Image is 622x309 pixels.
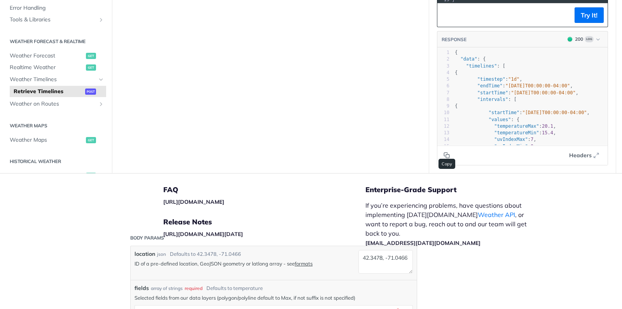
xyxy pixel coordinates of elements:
div: 2 [437,56,449,62]
span: "uvIndexMax" [494,137,528,142]
span: { [455,50,458,55]
span: : , [455,110,590,115]
a: Tools & LibrariesShow subpages for Tools & Libraries [6,14,106,26]
span: "temperatureMin" [494,130,539,135]
a: Weather Recent Historyget [6,170,106,182]
span: { [455,69,458,75]
div: 12 [437,123,449,129]
a: Weather API [478,211,515,219]
span: Log [585,36,594,42]
span: "[DATE]T00:00:00-04:00" [505,83,570,89]
div: 200 [575,36,583,43]
div: 15 [437,143,449,149]
span: "uvIndexMin" [494,143,528,149]
span: : [ [455,63,505,68]
span: get [86,64,96,71]
span: "timelines" [466,63,497,68]
label: location [135,250,155,258]
div: 1 [437,49,449,56]
span: Error Handling [10,4,104,12]
button: RESPONSE [441,35,467,43]
a: [EMAIL_ADDRESS][DATE][DOMAIN_NAME] [365,240,480,247]
span: "1d" [508,76,519,82]
div: 6 [437,83,449,89]
button: Try It! [575,7,604,23]
span: "data" [460,56,477,62]
button: Copy to clipboard [441,9,452,21]
span: "startTime" [477,90,508,95]
span: "values" [489,116,511,122]
a: Realtime Weatherget [6,62,106,73]
span: 15.4 [542,130,553,135]
span: Headers [569,151,592,159]
div: json [157,251,166,258]
h2: Weather Forecast & realtime [6,38,106,45]
span: Weather Recent History [10,172,84,180]
span: get [86,52,96,59]
a: Retrieve Timelinespost [10,85,106,97]
div: 13 [437,130,449,136]
button: Hide subpages for Weather Timelines [98,76,104,83]
span: 200 [568,37,572,42]
span: : , [455,137,536,142]
div: Defaults to 42.3478, -71.0466 [170,250,241,258]
span: : , [455,76,522,82]
div: 8 [437,96,449,102]
a: Weather Forecastget [6,50,106,61]
span: 20.1 [542,123,553,128]
div: 11 [437,116,449,123]
span: get [86,173,96,179]
div: 4 [437,69,449,76]
div: 5 [437,76,449,83]
span: Weather Forecast [10,52,84,59]
div: 7 [437,89,449,96]
p: Selected fields from our data layers (polygon/polyline default to Max, if not suffix is not speci... [135,294,413,301]
a: Weather Mapsget [6,134,106,146]
span: : [455,143,533,149]
span: : [ [455,96,517,102]
span: : , [455,123,556,128]
div: 10 [437,109,449,116]
div: Defaults to temperature [206,285,263,292]
button: 200200Log [564,35,604,43]
p: ID of a pre-defined location, GeoJSON geometry or latlong array - see [135,260,355,267]
span: : { [455,116,519,122]
textarea: 42.3478, -71.0466 [358,250,413,274]
p: If you’re experiencing problems, have questions about implementing [DATE][DOMAIN_NAME] , or want ... [365,201,535,247]
span: post [85,88,96,94]
div: 14 [437,136,449,143]
span: Tools & Libraries [10,16,96,24]
span: get [86,137,96,143]
span: fields [135,284,149,292]
div: array of strings [151,285,183,292]
span: { [455,103,458,109]
a: formats [295,260,313,267]
span: "[DATE]T00:00:00-04:00" [511,90,576,95]
span: 0 [531,143,533,149]
h5: Enterprise-Grade Support [365,185,547,194]
span: Weather on Routes [10,100,96,108]
span: 7 [531,137,533,142]
button: Show subpages for Weather on Routes [98,101,104,107]
span: Retrieve Timelines [14,87,83,95]
div: 3 [437,62,449,69]
div: required [185,285,203,292]
span: : { [455,56,486,62]
span: Realtime Weather [10,64,84,71]
span: Weather Timelines [10,76,96,83]
button: Headers [565,149,604,161]
span: Weather Maps [10,136,84,144]
div: 9 [437,103,449,109]
div: Body Params [130,234,164,241]
span: "startTime" [489,110,519,115]
a: Error Handling [6,2,106,14]
a: Weather TimelinesHide subpages for Weather Timelines [6,74,106,85]
span: "timestep" [477,76,505,82]
span: "intervals" [477,96,508,102]
span: "endTime" [477,83,503,89]
h2: Weather Maps [6,122,106,129]
a: Weather on RoutesShow subpages for Weather on Routes [6,98,106,110]
h2: Historical Weather [6,158,106,165]
span: : , [455,83,573,89]
span: : , [455,130,556,135]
